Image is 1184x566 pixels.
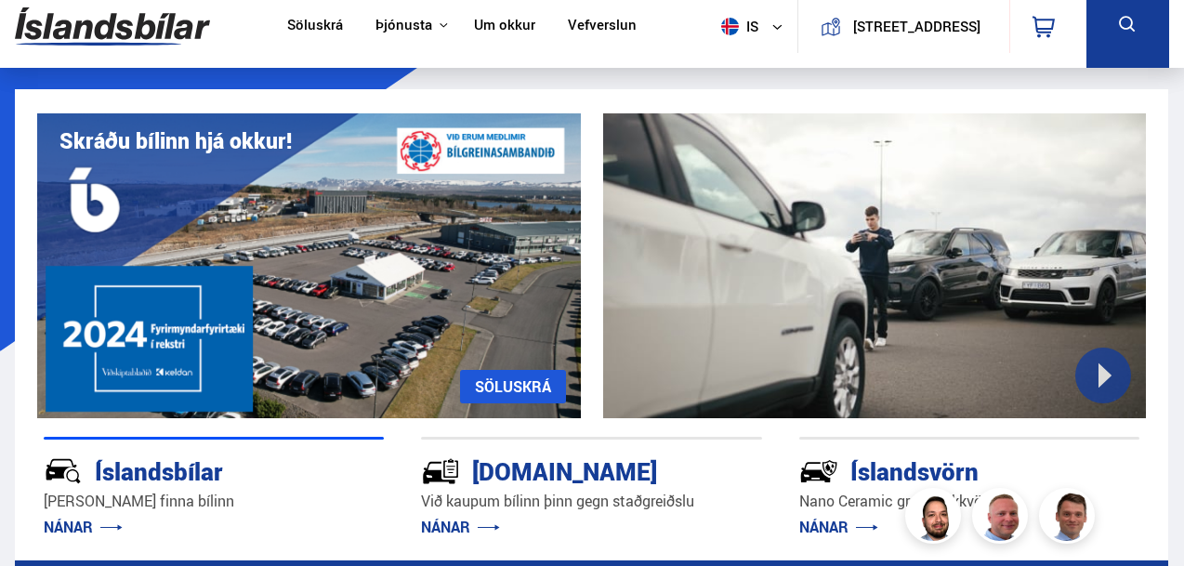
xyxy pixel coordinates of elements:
p: [PERSON_NAME] finna bílinn [44,491,384,512]
a: Söluskrá [287,17,343,36]
a: Vefverslun [568,17,637,36]
img: JRvxyua_JYH6wB4c.svg [44,452,83,491]
img: eKx6w-_Home_640_.png [37,113,581,418]
img: svg+xml;base64,PHN2ZyB4bWxucz0iaHR0cDovL3d3dy53My5vcmcvMjAwMC9zdmciIHdpZHRoPSI1MTIiIGhlaWdodD0iNT... [721,18,739,35]
span: is [714,18,760,35]
div: [DOMAIN_NAME] [421,454,695,486]
div: Íslandsvörn [799,454,1073,486]
img: tr5P-W3DuiFaO7aO.svg [421,452,460,491]
button: Þjónusta [375,17,432,34]
button: Opna LiveChat spjallviðmót [15,7,71,63]
button: [STREET_ADDRESS] [849,19,985,34]
img: nhp88E3Fdnt1Opn2.png [908,491,964,546]
img: FbJEzSuNWCJXmdc-.webp [1042,491,1098,546]
h1: Skráðu bílinn hjá okkur! [59,128,292,153]
a: NÁNAR [421,517,500,537]
img: siFngHWaQ9KaOqBr.png [975,491,1031,546]
a: NÁNAR [44,517,123,537]
p: Nano Ceramic grafín lakkvörn [799,491,1139,512]
a: Um okkur [474,17,535,36]
img: -Svtn6bYgwAsiwNX.svg [799,452,838,491]
a: SÖLUSKRÁ [460,370,566,403]
a: NÁNAR [799,517,878,537]
p: Við kaupum bílinn þinn gegn staðgreiðslu [421,491,761,512]
div: Íslandsbílar [44,454,318,486]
